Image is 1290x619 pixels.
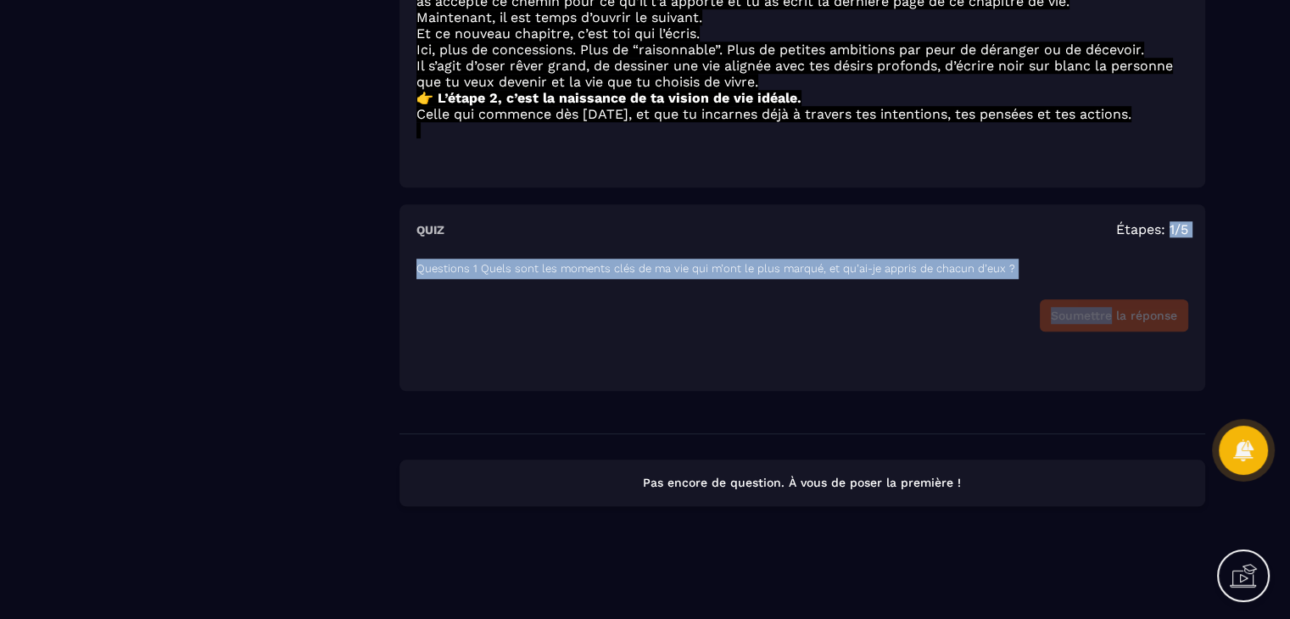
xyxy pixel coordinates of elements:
p: Pas encore de question. À vous de poser la première ! [415,475,1190,491]
span: Étapes: 1/5 [1116,221,1188,237]
span: Maintenant, il est temps d’ouvrir le suivant. [416,9,702,25]
p: Questions 1 Quels sont les moments clés de ma vie qui m’ont le plus marqué, et qu’ai-je appris de... [416,259,1188,279]
span: Celle qui commence dès [DATE], et que tu incarnes déjà à travers tes intentions, tes pensées et t... [416,106,1131,122]
span: Et ce nouveau chapitre, c’est toi qui l’écris. [416,25,700,42]
span: Ici, plus de concessions. Plus de “raisonnable”. Plus de petites ambitions par peur de déranger o... [416,42,1144,58]
strong: 👉 L’étape 2, c’est la naissance de ta vision de vie idéale. [416,90,801,106]
h6: Quiz [416,223,444,237]
span: Il s’agit d’oser rêver grand, de dessiner une vie alignée avec tes désirs profonds, d’écrire noir... [416,58,1173,90]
